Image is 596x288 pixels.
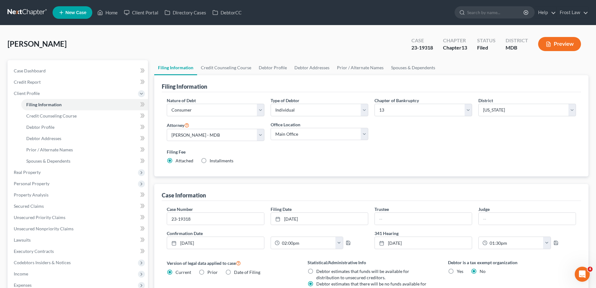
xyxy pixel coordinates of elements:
[14,192,48,197] span: Property Analysis
[161,7,209,18] a: Directory Cases
[14,271,28,276] span: Income
[411,44,433,51] div: 23-19318
[371,230,579,237] label: 341 Hearing
[167,213,264,225] input: Enter case number...
[538,37,581,51] button: Preview
[9,65,148,76] a: Case Dashboard
[26,113,77,118] span: Credit Counseling Course
[176,158,193,163] span: Attached
[14,260,71,265] span: Codebtors Insiders & Notices
[167,259,295,267] label: Version of legal data applied to case
[588,267,593,272] span: 4
[478,97,493,104] label: District
[26,102,62,107] span: Filing Information
[14,226,74,231] span: Unsecured Nonpriority Claims
[21,110,148,122] a: Credit Counseling Course
[9,246,148,257] a: Executory Contracts
[26,147,73,152] span: Prior / Alternate Names
[374,206,389,212] label: Trustee
[375,213,472,225] input: --
[197,60,255,75] a: Credit Counseling Course
[209,7,245,18] a: DebtorCC
[271,213,368,225] a: [DATE]
[21,99,148,110] a: Filing Information
[374,97,419,104] label: Chapter of Bankruptcy
[14,215,65,220] span: Unsecured Priority Claims
[14,170,41,175] span: Real Property
[443,44,467,51] div: Chapter
[234,270,260,275] span: Date of Filing
[207,270,218,275] span: Prior
[557,7,588,18] a: Frost Law
[167,206,193,212] label: Case Number
[176,270,191,275] span: Current
[26,124,54,130] span: Debtor Profile
[9,76,148,88] a: Credit Report
[506,44,528,51] div: MDB
[167,149,576,155] label: Filing Fee
[333,60,387,75] a: Prior / Alternate Names
[14,249,54,254] span: Executory Contracts
[461,45,467,50] span: 13
[443,37,467,44] div: Chapter
[14,79,41,85] span: Credit Report
[65,10,86,15] span: New Case
[479,213,576,225] input: --
[506,37,528,44] div: District
[9,189,148,201] a: Property Analysis
[21,133,148,144] a: Debtor Addresses
[487,237,543,249] input: -- : --
[457,269,463,274] span: Yes
[535,7,556,18] a: Help
[14,282,32,288] span: Expenses
[411,37,433,44] div: Case
[448,259,576,266] label: Debtor is a tax exempt organization
[21,144,148,155] a: Prior / Alternate Names
[162,191,206,199] div: Case Information
[14,181,49,186] span: Personal Property
[255,60,291,75] a: Debtor Profile
[14,237,31,243] span: Lawsuits
[477,44,496,51] div: Filed
[9,234,148,246] a: Lawsuits
[26,136,61,141] span: Debtor Addresses
[375,237,472,249] a: [DATE]
[480,269,486,274] span: No
[167,97,196,104] label: Nature of Debt
[477,37,496,44] div: Status
[94,7,121,18] a: Home
[26,158,70,164] span: Spouses & Dependents
[21,155,148,167] a: Spouses & Dependents
[21,122,148,133] a: Debtor Profile
[14,203,44,209] span: Secured Claims
[154,60,197,75] a: Filing Information
[162,83,207,90] div: Filing Information
[9,223,148,234] a: Unsecured Nonpriority Claims
[271,97,299,104] label: Type of Debtor
[14,91,40,96] span: Client Profile
[467,7,524,18] input: Search by name...
[575,267,590,282] iframe: Intercom live chat
[167,121,189,129] label: Attorney
[8,39,67,48] span: [PERSON_NAME]
[271,121,300,128] label: Office Location
[210,158,233,163] span: Installments
[478,206,490,212] label: Judge
[9,212,148,223] a: Unsecured Priority Claims
[280,237,336,249] input: -- : --
[316,269,409,280] span: Debtor estimates that funds will be available for distribution to unsecured creditors.
[164,230,371,237] label: Confirmation Date
[167,237,264,249] a: [DATE]
[14,68,46,73] span: Case Dashboard
[121,7,161,18] a: Client Portal
[308,259,436,266] label: Statistical/Administrative Info
[271,206,292,212] label: Filing Date
[291,60,333,75] a: Debtor Addresses
[9,201,148,212] a: Secured Claims
[387,60,439,75] a: Spouses & Dependents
